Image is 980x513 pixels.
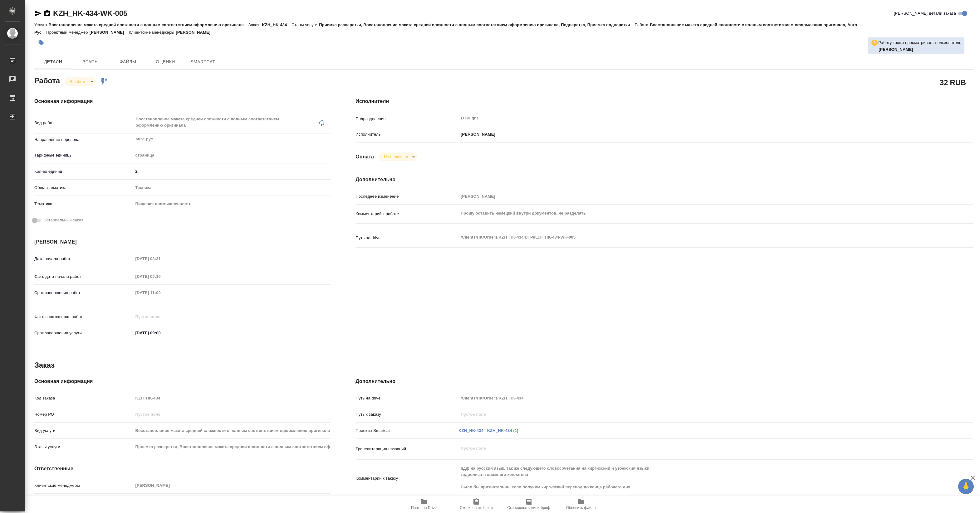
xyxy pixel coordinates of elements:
h2: 32 RUB [940,77,966,88]
p: Комментарий к заказу [355,475,458,482]
p: Номер РО [34,411,133,418]
span: Оценки [150,58,180,66]
p: Клиентские менеджеры [34,482,133,489]
input: Пустое поле [458,192,922,201]
button: Обновить файлы [555,496,607,513]
h4: Дополнительно [355,176,973,183]
input: ✎ Введи что-нибудь [133,167,331,176]
p: Комментарий к работе [355,211,458,217]
p: Подразделение [355,116,458,122]
p: Работу также просматривает пользователь [878,40,961,46]
h4: [PERSON_NAME] [34,238,331,246]
button: Добавить тэг [34,36,48,50]
button: Не оплачена [382,154,410,159]
b: [PERSON_NAME] [879,47,913,52]
span: Файлы [113,58,143,66]
h4: Ответственные [34,465,331,472]
div: Пищевая промышленность [133,199,331,209]
p: Дата начала работ [34,256,133,262]
a: KZH_HK-434, [458,428,485,433]
p: Работа [635,22,650,27]
p: KZH_HK-434 [262,22,292,27]
div: В работе [65,77,96,86]
input: Пустое поле [133,288,188,297]
p: Последнее изменение [355,193,458,200]
button: Скопировать ссылку [43,10,51,17]
p: Тарифные единицы [34,152,133,158]
input: Пустое поле [133,272,188,281]
span: [PERSON_NAME] детали заказа [894,10,956,17]
p: Проекты Smartcat [355,428,458,434]
p: Факт. срок заверш. работ [34,314,133,320]
span: 🙏 [961,480,971,493]
textarea: /Clients/HK/Orders/KZH_HK-434/DTP/KZH_HK-434-WK-005 [458,232,922,243]
div: В работе [379,152,417,161]
h4: Основная информация [34,378,331,385]
p: Исполнитель [355,131,458,138]
p: Этапы услуги [34,444,133,450]
input: Пустое поле [133,481,331,490]
h2: Работа [34,75,60,86]
p: [PERSON_NAME] [90,30,129,35]
p: Путь к заказу [355,411,458,418]
textarea: пдф на русский язык, так же следующего словосочетания на киргизский и узбекский языки: гидролизат... [458,463,922,492]
p: [PERSON_NAME] [458,131,495,138]
p: Восстановление макета средней сложности с полным соответствием оформлению оригинала [48,22,248,27]
p: Транслитерация названий [355,446,458,452]
span: Скопировать бриф [460,506,492,510]
p: Проектный менеджер [46,30,89,35]
p: Вид работ [34,120,133,126]
input: ✎ Введи что-нибудь [133,328,188,337]
p: Тематика [34,201,133,207]
p: Этапы услуги [292,22,319,27]
input: Пустое поле [458,394,922,403]
textarea: Прошу оставить немецкий внутри документов, не разделять [458,208,922,219]
button: Скопировать мини-бриф [502,496,555,513]
p: Кол-во единиц [34,168,133,175]
input: Пустое поле [133,426,331,435]
span: Детали [38,58,68,66]
p: Приемка разверстки, Восстановление макета средней сложности с полным соответствием оформлению ори... [319,22,635,27]
p: Факт. дата начала работ [34,273,133,280]
p: Код заказа [34,395,133,401]
p: Общая тематика [34,185,133,191]
button: Скопировать бриф [450,496,502,513]
p: Направление перевода [34,137,133,143]
button: В работе [68,79,88,84]
a: KZH_HK-434 (1) [487,428,518,433]
span: Нотариальный заказ [43,217,83,223]
p: Услуга [34,22,48,27]
h4: Исполнители [355,98,973,105]
button: 🙏 [958,479,974,494]
span: Скопировать мини-бриф [507,506,550,510]
p: Вид услуги [34,428,133,434]
span: Этапы [76,58,105,66]
button: Скопировать ссылку для ЯМессенджера [34,10,42,17]
input: Пустое поле [133,410,331,419]
p: Клиентские менеджеры [129,30,176,35]
button: Папка на Drive [398,496,450,513]
h4: Основная информация [34,98,331,105]
p: Путь на drive [355,235,458,241]
input: Пустое поле [458,410,922,419]
p: Зубакова Виктория [879,46,961,53]
p: Срок завершения работ [34,290,133,296]
div: страница [133,150,331,161]
input: Пустое поле [133,394,331,403]
p: Заказ: [248,22,262,27]
a: KZH_HK-434-WK-005 [53,9,127,17]
p: Путь на drive [355,395,458,401]
div: Техника [133,182,331,193]
h4: Оплата [355,153,374,161]
p: [PERSON_NAME] [176,30,215,35]
span: Обновить файлы [566,506,596,510]
h2: Заказ [34,360,55,370]
input: Пустое поле [133,254,188,263]
p: Срок завершения услуги [34,330,133,336]
input: Пустое поле [133,312,188,321]
span: Папка на Drive [411,506,437,510]
h4: Дополнительно [355,378,973,385]
span: SmartCat [188,58,218,66]
input: Пустое поле [133,442,331,451]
